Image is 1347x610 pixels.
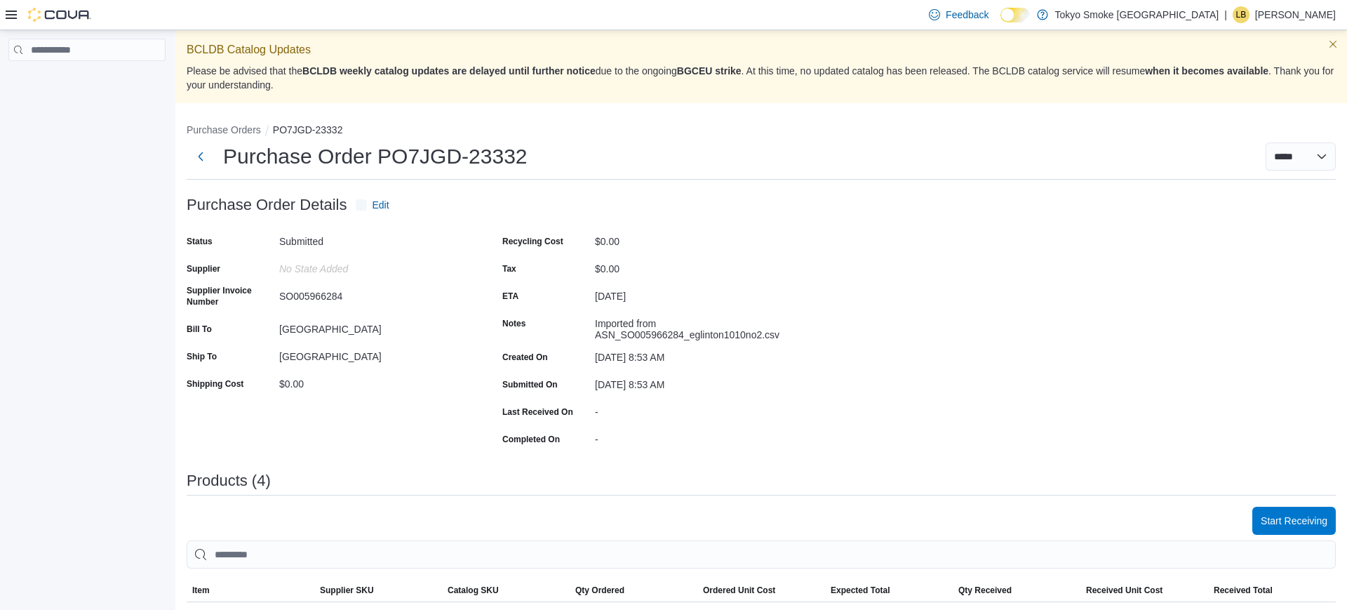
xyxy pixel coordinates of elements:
[1261,514,1327,528] span: Start Receiving
[314,579,442,602] button: Supplier SKU
[302,65,596,77] strong: BCLDB weekly catalog updates are delayed until further notice
[187,64,1336,92] p: Please be advised that the due to the ongoing . At this time, no updated catalog has been release...
[958,585,1012,596] span: Qty Received
[1086,585,1162,596] span: Received Unit Cost
[187,378,243,390] label: Shipping Cost
[502,379,558,390] label: Submitted On
[1214,585,1273,596] span: Received Total
[279,345,467,362] div: [GEOGRAPHIC_DATA]
[187,472,271,489] h3: Products (4)
[373,198,389,212] span: Edit
[1055,6,1219,23] p: Tokyo Smoke [GEOGRAPHIC_DATA]
[187,579,314,602] button: Item
[595,312,783,340] div: Imported from ASN_SO005966284_eglinton1010no2.csv
[1325,36,1341,53] button: Dismiss this callout
[448,585,499,596] span: Catalog SKU
[187,197,347,213] h3: Purchase Order Details
[187,123,1336,140] nav: An example of EuiBreadcrumbs
[320,585,374,596] span: Supplier SKU
[1252,507,1336,535] button: Start Receiving
[946,8,989,22] span: Feedback
[502,263,516,274] label: Tax
[350,191,395,219] button: Edit
[8,64,166,98] nav: Complex example
[187,142,215,171] button: Next
[28,8,91,22] img: Cova
[502,318,525,329] label: Notes
[570,579,697,602] button: Qty Ordered
[187,41,1336,58] p: BCLDB Catalog Updates
[923,1,994,29] a: Feedback
[595,346,783,363] div: [DATE] 8:53 AM
[697,579,825,602] button: Ordered Unit Cost
[279,373,467,390] div: $0.00
[223,142,528,171] h1: Purchase Order PO7JGD-23332
[1255,6,1336,23] p: [PERSON_NAME]
[279,258,467,274] div: No State added
[1080,579,1208,602] button: Received Unit Cost
[595,401,783,418] div: -
[502,236,563,247] label: Recycling Cost
[187,236,213,247] label: Status
[187,324,212,335] label: Bill To
[187,351,217,362] label: Ship To
[187,263,220,274] label: Supplier
[1145,65,1268,77] strong: when it becomes available
[1233,6,1249,23] div: Lindsay Belford
[1224,6,1227,23] p: |
[279,285,467,302] div: SO005966284
[502,406,573,418] label: Last Received On
[1000,22,1001,23] span: Dark Mode
[595,373,783,390] div: [DATE] 8:53 AM
[595,230,783,247] div: $0.00
[279,230,467,247] div: Submitted
[1236,6,1247,23] span: LB
[273,124,343,135] button: PO7JGD-23332
[831,585,890,596] span: Expected Total
[953,579,1080,602] button: Qty Received
[502,291,518,302] label: ETA
[595,258,783,274] div: $0.00
[442,579,570,602] button: Catalog SKU
[279,318,467,335] div: [GEOGRAPHIC_DATA]
[575,585,624,596] span: Qty Ordered
[595,285,783,302] div: [DATE]
[502,352,548,363] label: Created On
[1208,579,1336,602] button: Received Total
[703,585,775,596] span: Ordered Unit Cost
[187,124,261,135] button: Purchase Orders
[1000,8,1030,22] input: Dark Mode
[677,65,742,77] strong: BGCEU strike
[825,579,953,602] button: Expected Total
[502,434,560,445] label: Completed On
[192,585,210,596] span: Item
[187,285,274,307] label: Supplier Invoice Number
[595,428,783,445] div: -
